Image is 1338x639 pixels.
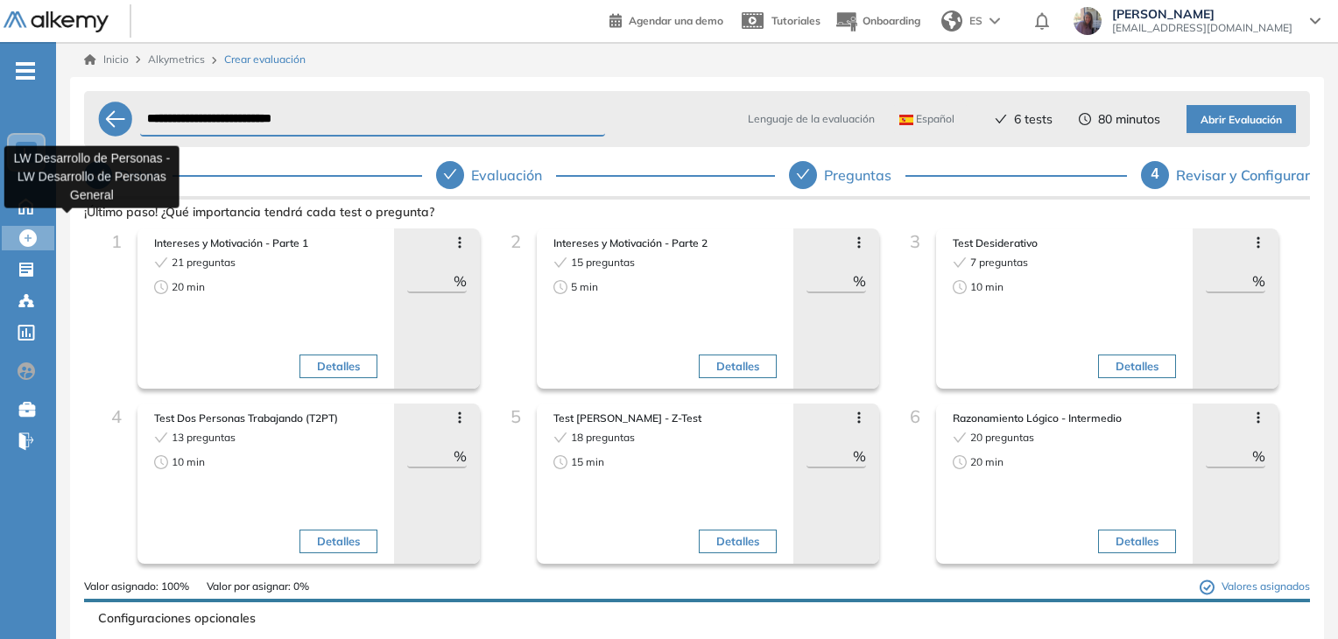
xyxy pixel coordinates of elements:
[84,203,1310,221] span: ¡Último paso! ¿Qué importancia tendrá cada test o pregunta?
[953,256,967,270] span: check
[154,431,168,445] span: check
[553,411,777,426] span: Test [PERSON_NAME] - Z-Test
[154,455,168,469] span: clock-circle
[910,230,920,252] span: 3
[84,579,189,595] span: Valor asignado: 100%
[172,430,236,446] span: 13 preguntas
[454,446,467,467] span: %
[969,13,982,29] span: ES
[953,411,1176,426] span: Razonamiento Lógico - Intermedio
[553,256,567,270] span: check
[970,430,1034,446] span: 20 preguntas
[4,145,180,207] div: LW Desarrollo de Personas - LW Desarrollo de Personas General
[899,112,954,126] span: Español
[299,530,377,554] button: Detalles
[4,11,109,33] img: Logo
[989,18,1000,25] img: arrow
[1098,530,1176,554] button: Detalles
[454,270,467,291] span: %
[154,235,377,251] span: Intereses y Motivación - Parte 1
[953,455,967,469] span: clock-circle
[953,280,967,294] span: clock-circle
[1151,166,1159,181] span: 4
[571,255,635,270] span: 15 preguntas
[1252,270,1265,291] span: %
[172,279,205,295] span: 20 min
[899,115,913,125] img: ESP
[748,111,875,127] span: Lenguaje de la evaluación
[824,161,905,189] div: Preguntas
[16,69,35,73] i: -
[1201,112,1282,129] span: Abrir Evaluación
[1112,21,1292,35] span: [EMAIL_ADDRESS][DOMAIN_NAME]
[699,355,777,379] button: Detalles
[571,279,598,295] span: 5 min
[172,255,236,270] span: 21 preguntas
[511,405,521,427] span: 5
[224,52,306,67] span: Crear evaluación
[299,355,377,379] button: Detalles
[571,454,604,470] span: 15 min
[699,530,777,554] button: Detalles
[148,53,205,66] span: Alkymetrics
[970,279,1003,295] span: 10 min
[995,113,1007,125] span: check
[1098,110,1160,129] span: 80 minutos
[953,431,967,445] span: check
[1252,446,1265,467] span: %
[796,167,810,181] span: check
[443,167,457,181] span: check
[789,161,1127,189] div: Preguntas
[553,235,777,251] span: Intereses y Motivación - Parte 2
[511,230,521,252] span: 2
[1014,110,1053,129] span: 6 tests
[98,609,1296,628] span: Configuraciones opcionales
[771,14,820,27] span: Tutoriales
[471,161,556,189] div: Evaluación
[609,9,723,30] a: Agendar una demo
[863,14,920,27] span: Onboarding
[571,430,635,446] span: 18 preguntas
[910,405,920,427] span: 6
[1141,161,1310,189] div: 4Revisar y Configurar
[84,52,129,67] a: Inicio
[154,411,377,426] span: Test Dos Personas Trabajando (T2PT)
[834,3,920,40] button: Onboarding
[1112,7,1292,21] span: [PERSON_NAME]
[553,280,567,294] span: clock-circle
[853,270,866,291] span: %
[207,579,309,595] span: Valor por asignar: 0%
[84,161,422,189] div: Datos
[1176,161,1310,189] div: Revisar y Configurar
[1098,355,1176,379] button: Detalles
[1187,105,1296,133] button: Abrir Evaluación
[553,455,567,469] span: clock-circle
[970,255,1028,270] span: 7 preguntas
[953,235,1176,251] span: Test Desiderativo
[111,405,122,427] span: 4
[970,454,1003,470] span: 20 min
[629,14,723,27] span: Agendar una demo
[553,431,567,445] span: check
[941,11,962,32] img: world
[1200,579,1310,595] span: Valores asignados
[853,446,866,467] span: %
[172,454,205,470] span: 10 min
[436,161,774,189] div: Evaluación
[1079,113,1091,125] span: clock-circle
